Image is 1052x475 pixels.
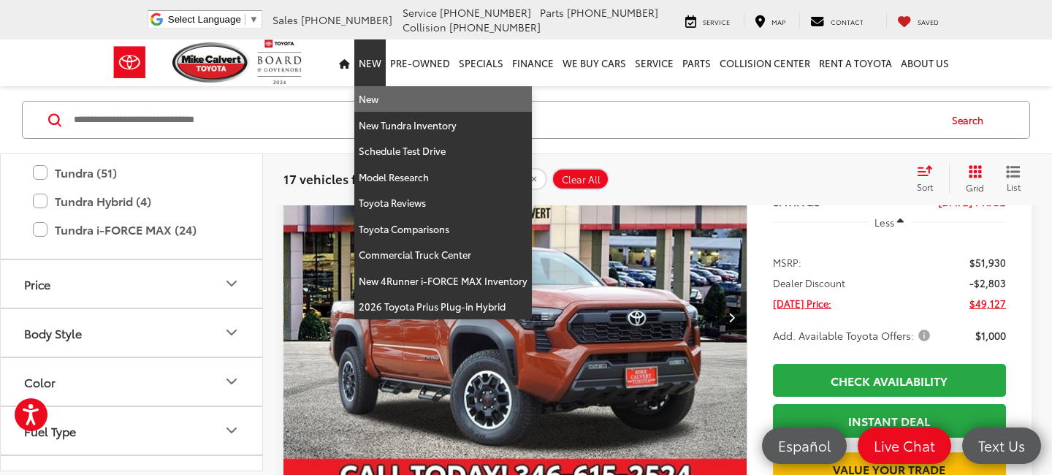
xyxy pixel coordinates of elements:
[223,373,240,390] div: Color
[762,427,847,464] a: Español
[744,13,796,28] a: Map
[771,17,785,26] span: Map
[403,5,437,20] span: Service
[354,268,532,294] a: New 4Runner i-FORCE MAX Inventory
[1,309,264,357] button: Body StyleBody Style
[354,39,386,86] a: New
[249,14,259,25] span: ▼
[815,39,896,86] a: Rent a Toyota
[896,39,953,86] a: About Us
[858,427,951,464] a: Live Chat
[918,17,939,26] span: Saved
[703,17,730,26] span: Service
[508,39,558,86] a: Finance
[301,12,392,27] span: [PHONE_NUMBER]
[773,328,935,343] button: Add. Available Toyota Offers:
[969,275,1006,290] span: -$2,803
[938,102,1005,138] button: Search
[962,427,1041,464] a: Text Us
[24,326,82,340] div: Body Style
[354,190,532,216] a: Toyota Reviews
[1006,180,1021,193] span: List
[868,209,912,235] button: Less
[562,173,601,185] span: Clear All
[1,358,264,406] button: ColorColor
[831,17,864,26] span: Contact
[172,42,250,83] img: Mike Calvert Toyota
[335,39,354,86] a: Home
[403,20,446,34] span: Collision
[674,13,741,28] a: Service
[949,164,995,194] button: Grid View
[917,180,933,193] span: Sort
[969,255,1006,270] span: $51,930
[440,5,531,20] span: [PHONE_NUMBER]
[354,242,532,268] a: Commercial Truck Center
[245,14,245,25] span: ​
[717,292,747,343] button: Next image
[354,86,532,113] a: New
[773,364,1006,397] a: Check Availability
[223,422,240,439] div: Fuel Type
[715,39,815,86] a: Collision Center
[886,13,950,28] a: My Saved Vehicles
[540,5,564,20] span: Parts
[910,164,949,194] button: Select sort value
[454,39,508,86] a: Specials
[223,324,240,341] div: Body Style
[102,39,157,86] img: Toyota
[567,5,658,20] span: [PHONE_NUMBER]
[971,436,1032,455] span: Text Us
[771,436,838,455] span: Español
[24,424,76,438] div: Fuel Type
[773,275,845,290] span: Dealer Discount
[33,160,230,186] label: Tundra (51)
[283,170,388,187] span: 17 vehicles found
[1,260,264,308] button: PricePrice
[969,296,1006,311] span: $49,127
[678,39,715,86] a: Parts
[386,39,454,86] a: Pre-Owned
[24,277,50,291] div: Price
[33,217,230,243] label: Tundra i-FORCE MAX (24)
[799,13,874,28] a: Contact
[773,296,831,311] span: [DATE] Price:
[874,216,894,229] span: Less
[773,404,1006,437] a: Instant Deal
[354,164,532,191] a: Model Research
[354,216,532,243] a: Toyota Comparisons
[168,14,259,25] a: Select Language​
[552,168,609,190] button: Clear All
[223,275,240,292] div: Price
[354,113,532,139] a: New Tundra Inventory
[354,138,532,164] a: Schedule Test Drive
[168,14,241,25] span: Select Language
[630,39,678,86] a: Service
[773,328,933,343] span: Add. Available Toyota Offers:
[354,294,532,319] a: 2026 Toyota Prius Plug-in Hybrid
[866,436,942,455] span: Live Chat
[966,181,984,194] span: Grid
[33,189,230,214] label: Tundra Hybrid (4)
[72,102,938,137] input: Search by Make, Model, or Keyword
[272,12,298,27] span: Sales
[975,328,1006,343] span: $1,000
[1,407,264,455] button: Fuel TypeFuel Type
[558,39,630,86] a: WE BUY CARS
[995,164,1032,194] button: List View
[24,375,56,389] div: Color
[449,20,541,34] span: [PHONE_NUMBER]
[773,255,801,270] span: MSRP:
